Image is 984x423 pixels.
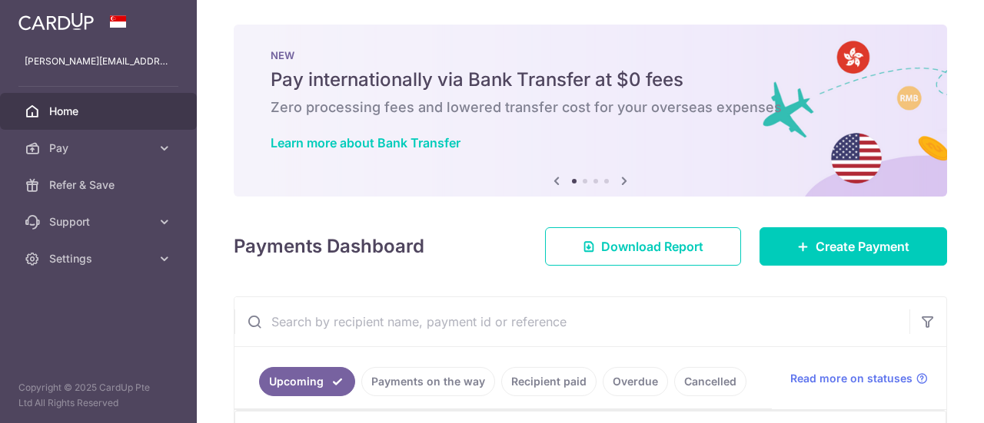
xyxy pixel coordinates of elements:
[674,367,746,396] a: Cancelled
[271,68,910,92] h5: Pay internationally via Bank Transfer at $0 fees
[361,367,495,396] a: Payments on the way
[501,367,597,396] a: Recipient paid
[18,12,94,31] img: CardUp
[545,227,741,266] a: Download Report
[790,371,928,386] a: Read more on statuses
[760,227,947,266] a: Create Payment
[816,237,909,256] span: Create Payment
[49,214,151,230] span: Support
[25,54,172,69] p: [PERSON_NAME][EMAIL_ADDRESS][DOMAIN_NAME]
[49,140,151,156] span: Pay
[603,367,668,396] a: Overdue
[601,237,703,256] span: Download Report
[271,98,910,117] h6: Zero processing fees and lowered transfer cost for your overseas expenses
[49,251,151,266] span: Settings
[790,371,913,386] span: Read more on statuses
[271,135,460,150] a: Learn more about Bank Transfer
[234,25,947,197] img: Bank transfer banner
[271,49,910,61] p: NEW
[234,297,909,346] input: Search by recipient name, payment id or reference
[259,367,355,396] a: Upcoming
[49,104,151,119] span: Home
[234,233,424,260] h4: Payments Dashboard
[49,177,151,193] span: Refer & Save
